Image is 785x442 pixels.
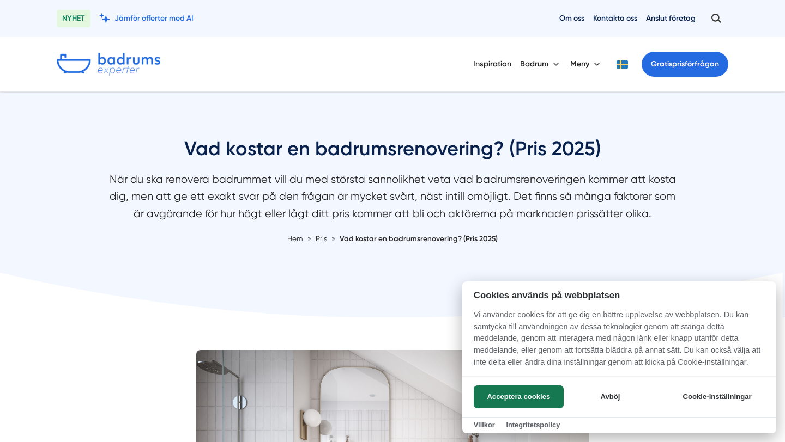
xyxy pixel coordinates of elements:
[474,385,564,408] button: Acceptera cookies
[669,385,765,408] button: Cookie-inställningar
[567,385,654,408] button: Avböj
[474,421,495,429] a: Villkor
[462,309,776,376] p: Vi använder cookies för att ge dig en bättre upplevelse av webbplatsen. Du kan samtycka till anvä...
[462,290,776,300] h2: Cookies används på webbplatsen
[506,421,560,429] a: Integritetspolicy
